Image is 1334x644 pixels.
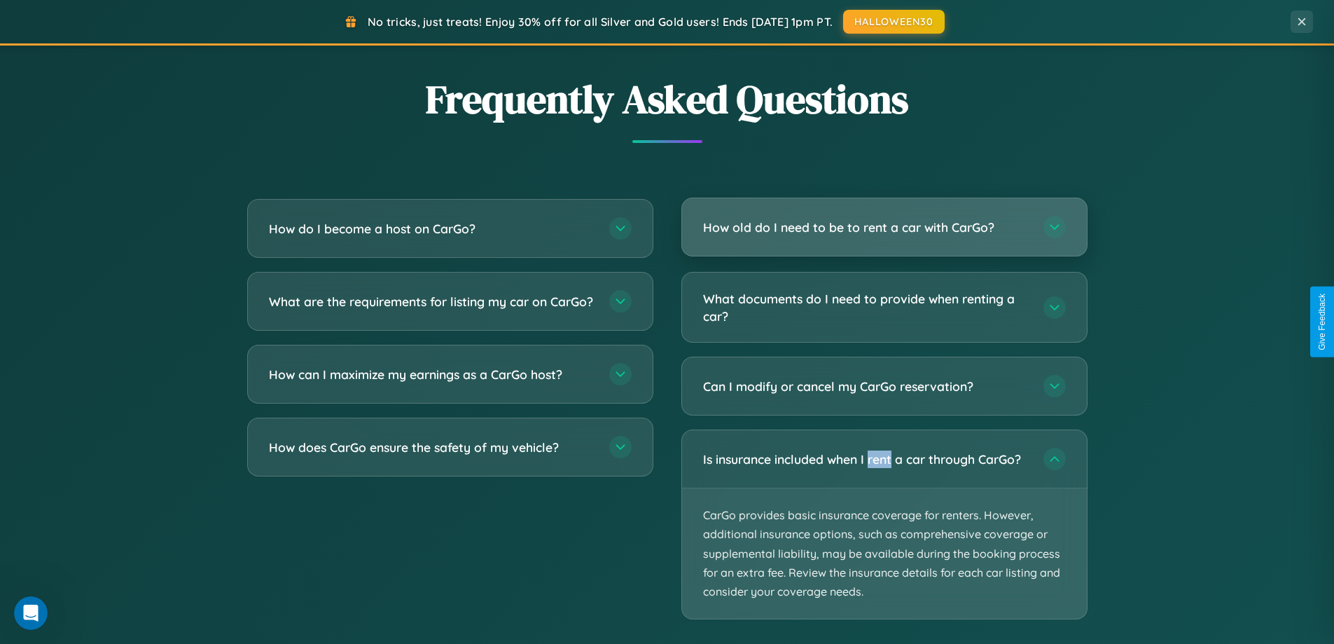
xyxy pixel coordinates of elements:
h3: What documents do I need to provide when renting a car? [703,290,1029,324]
h3: What are the requirements for listing my car on CarGo? [269,293,595,310]
h3: How old do I need to be to rent a car with CarGo? [703,219,1029,236]
button: HALLOWEEN30 [843,10,945,34]
p: CarGo provides basic insurance coverage for renters. However, additional insurance options, such ... [682,488,1087,619]
h3: Is insurance included when I rent a car through CarGo? [703,451,1029,468]
iframe: Intercom live chat [14,596,48,630]
div: Give Feedback [1317,294,1327,350]
h2: Frequently Asked Questions [247,72,1088,126]
span: No tricks, just treats! Enjoy 30% off for all Silver and Gold users! Ends [DATE] 1pm PT. [368,15,833,29]
h3: How can I maximize my earnings as a CarGo host? [269,366,595,383]
h3: How do I become a host on CarGo? [269,220,595,238]
h3: How does CarGo ensure the safety of my vehicle? [269,439,595,456]
h3: Can I modify or cancel my CarGo reservation? [703,378,1029,395]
